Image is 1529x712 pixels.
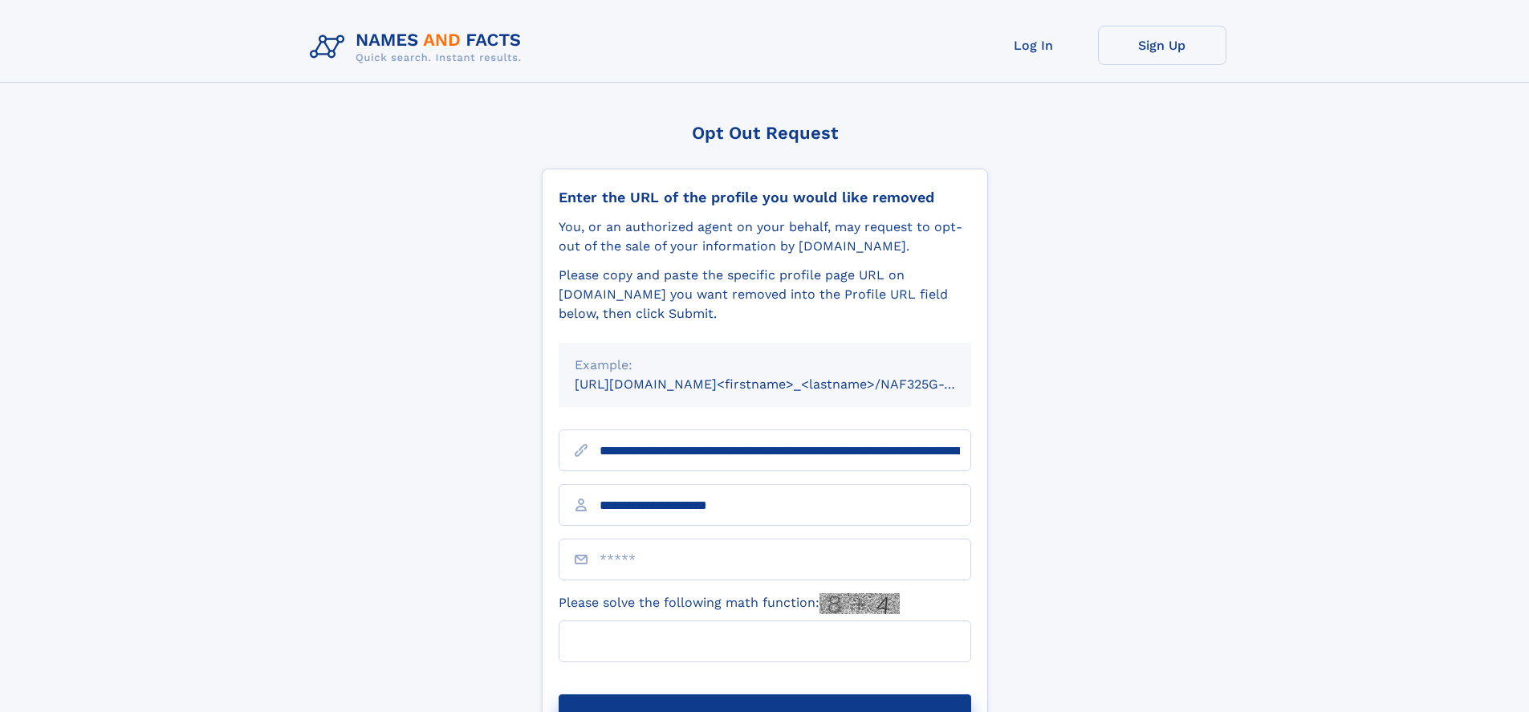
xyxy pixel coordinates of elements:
[303,26,535,69] img: Logo Names and Facts
[1098,26,1226,65] a: Sign Up
[575,356,955,375] div: Example:
[559,593,900,614] label: Please solve the following math function:
[542,123,988,143] div: Opt Out Request
[575,376,1002,392] small: [URL][DOMAIN_NAME]<firstname>_<lastname>/NAF325G-xxxxxxxx
[559,218,971,256] div: You, or an authorized agent on your behalf, may request to opt-out of the sale of your informatio...
[559,266,971,323] div: Please copy and paste the specific profile page URL on [DOMAIN_NAME] you want removed into the Pr...
[970,26,1098,65] a: Log In
[559,189,971,206] div: Enter the URL of the profile you would like removed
